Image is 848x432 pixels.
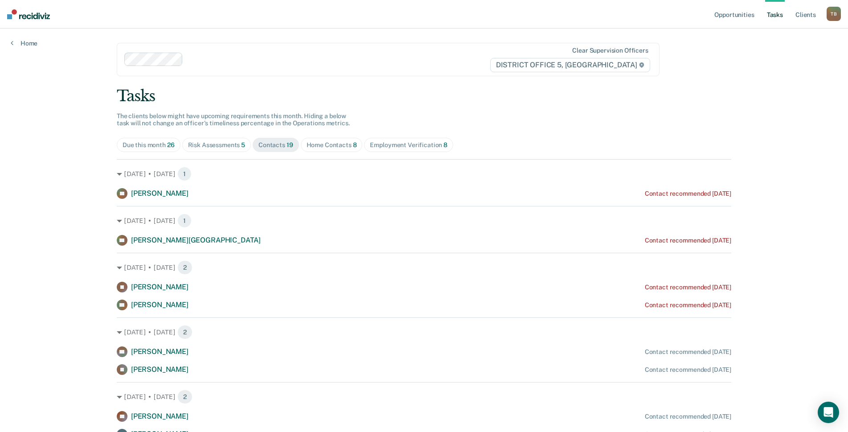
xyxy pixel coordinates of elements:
span: 19 [287,141,293,148]
span: 1 [177,214,192,228]
div: Employment Verification [370,141,447,149]
span: [PERSON_NAME] [131,283,188,291]
a: Home [11,39,37,47]
span: [PERSON_NAME] [131,365,188,374]
div: Tasks [117,87,731,105]
span: 8 [443,141,447,148]
span: [PERSON_NAME] [131,347,188,356]
div: [DATE] • [DATE] 2 [117,325,731,339]
span: [PERSON_NAME][GEOGRAPHIC_DATA] [131,236,261,244]
div: [DATE] • [DATE] 1 [117,167,731,181]
span: [PERSON_NAME] [131,189,188,197]
span: The clients below might have upcoming requirements this month. Hiding a below task will not chang... [117,112,350,127]
div: Contact recommended [DATE] [645,301,731,309]
span: 8 [353,141,357,148]
div: Contacts [258,141,293,149]
div: T B [827,7,841,21]
span: [PERSON_NAME] [131,300,188,309]
span: 26 [167,141,175,148]
div: Open Intercom Messenger [818,402,839,423]
div: Contact recommended [DATE] [645,190,731,197]
img: Recidiviz [7,9,50,19]
button: TB [827,7,841,21]
div: Clear supervision officers [572,47,648,54]
div: Contact recommended [DATE] [645,348,731,356]
div: Home Contacts [307,141,357,149]
span: 2 [177,390,193,404]
span: 2 [177,260,193,275]
span: 1 [177,167,192,181]
div: [DATE] • [DATE] 2 [117,260,731,275]
div: Contact recommended [DATE] [645,284,731,291]
div: Contact recommended [DATE] [645,237,731,244]
div: Contact recommended [DATE] [645,366,731,374]
div: Due this month [123,141,175,149]
div: [DATE] • [DATE] 2 [117,390,731,404]
span: [PERSON_NAME] [131,412,188,420]
span: 2 [177,325,193,339]
div: Risk Assessments [188,141,246,149]
div: Contact recommended [DATE] [645,413,731,420]
div: [DATE] • [DATE] 1 [117,214,731,228]
span: 5 [241,141,245,148]
span: DISTRICT OFFICE 5, [GEOGRAPHIC_DATA] [490,58,650,72]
